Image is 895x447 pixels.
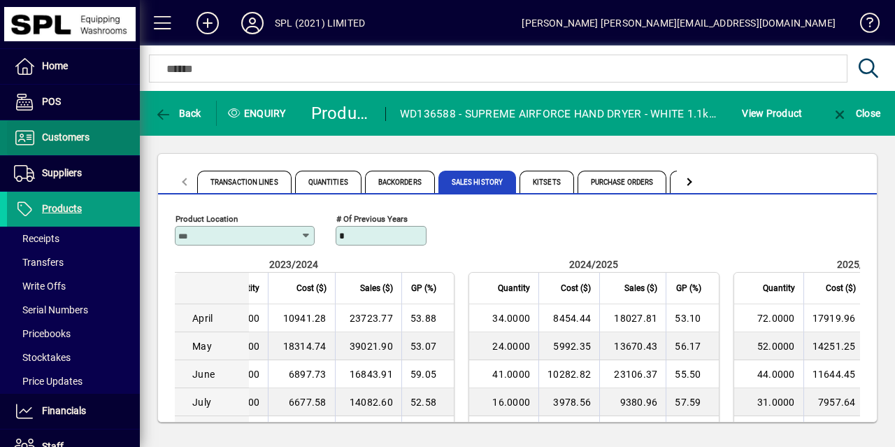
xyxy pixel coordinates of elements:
[670,171,739,193] span: References
[175,388,249,416] td: July
[492,397,530,408] span: 16.0000
[14,352,71,363] span: Stocktakes
[812,369,856,380] span: 11644.45
[614,341,657,352] span: 13670.43
[42,132,89,143] span: Customers
[411,281,436,296] span: GP (%)
[742,102,802,125] span: View Product
[7,120,140,155] a: Customers
[14,281,66,292] span: Write Offs
[175,332,249,360] td: May
[350,369,393,380] span: 16843.91
[311,102,371,125] div: Product
[553,397,591,408] span: 3978.56
[42,405,86,416] span: Financials
[561,281,591,296] span: Cost ($)
[569,259,618,270] span: 2024/2025
[350,341,393,352] span: 39021.90
[492,341,530,352] span: 24.0000
[197,171,292,193] span: Transaction Lines
[818,397,856,408] span: 7957.64
[230,10,275,36] button: Profile
[410,397,436,408] span: 52.58
[7,274,140,298] a: Write Offs
[217,102,301,125] div: Enquiry
[296,281,327,296] span: Cost ($)
[738,101,805,126] button: View Product
[350,397,393,408] span: 14082.60
[553,341,591,352] span: 5992.35
[42,60,68,71] span: Home
[42,203,82,214] span: Products
[283,313,327,324] span: 10941.28
[7,250,140,274] a: Transfers
[365,171,435,193] span: Backorders
[675,397,701,408] span: 57.59
[7,346,140,369] a: Stocktakes
[155,108,201,119] span: Back
[176,214,238,224] mat-label: Product Location
[837,259,886,270] span: 2025/2026
[410,313,436,324] span: 53.88
[547,369,591,380] span: 10282.82
[283,341,327,352] span: 18314.74
[410,341,436,352] span: 53.07
[350,313,393,324] span: 23723.77
[614,369,657,380] span: 23106.37
[757,397,795,408] span: 31.0000
[269,259,318,270] span: 2023/2024
[578,171,667,193] span: Purchase Orders
[675,369,701,380] span: 55.50
[7,156,140,191] a: Suppliers
[675,313,701,324] span: 53.10
[7,322,140,346] a: Pricebooks
[675,341,701,352] span: 56.17
[410,369,436,380] span: 59.05
[757,313,795,324] span: 72.0000
[812,313,856,324] span: 17919.96
[185,10,230,36] button: Add
[7,49,140,84] a: Home
[7,298,140,322] a: Serial Numbers
[275,12,365,34] div: SPL (2021) LIMITED
[360,281,393,296] span: Sales ($)
[14,376,83,387] span: Price Updates
[520,171,574,193] span: Kitsets
[175,304,249,332] td: April
[492,369,530,380] span: 41.0000
[7,394,140,429] a: Financials
[14,257,64,268] span: Transfers
[14,233,59,244] span: Receipts
[676,281,701,296] span: GP (%)
[763,281,795,296] span: Quantity
[336,214,408,224] mat-label: # of previous years
[492,313,530,324] span: 34.0000
[175,416,249,444] td: August
[614,313,657,324] span: 18027.81
[620,397,658,408] span: 9380.96
[295,171,361,193] span: Quantities
[42,96,61,107] span: POS
[140,101,217,126] app-page-header-button: Back
[498,281,530,296] span: Quantity
[289,397,327,408] span: 6677.58
[757,369,795,380] span: 44.0000
[289,369,327,380] span: 6897.73
[850,3,878,48] a: Knowledge Base
[400,103,717,125] div: WD136588 - SUPREME AIRFORCE HAND DRYER - WHITE 1.1kW
[812,341,856,352] span: 14251.25
[624,281,657,296] span: Sales ($)
[438,171,516,193] span: Sales History
[553,313,591,324] span: 8454.44
[14,304,88,315] span: Serial Numbers
[7,227,140,250] a: Receipts
[7,369,140,393] a: Price Updates
[826,281,856,296] span: Cost ($)
[757,341,795,352] span: 52.0000
[828,101,884,126] button: Close
[7,85,140,120] a: POS
[522,12,836,34] div: [PERSON_NAME] [PERSON_NAME][EMAIL_ADDRESS][DOMAIN_NAME]
[175,360,249,388] td: June
[42,167,82,178] span: Suppliers
[817,101,895,126] app-page-header-button: Close enquiry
